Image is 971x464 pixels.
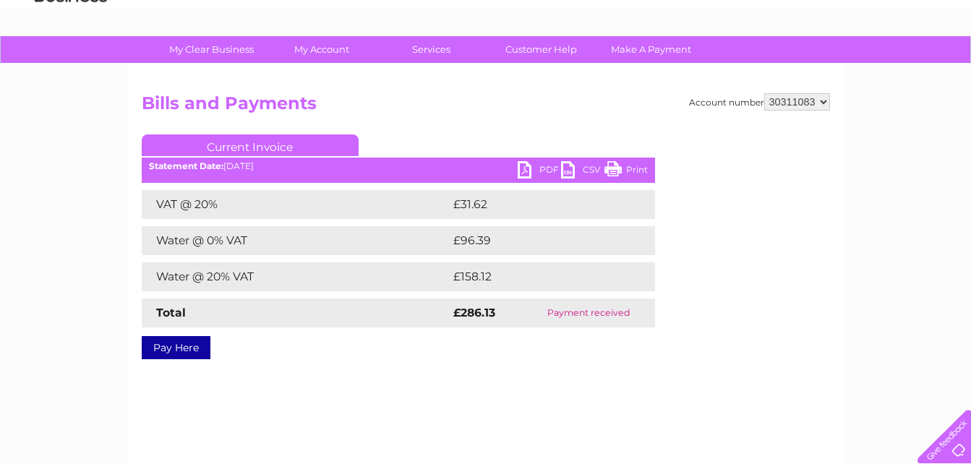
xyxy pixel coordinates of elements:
[482,36,601,63] a: Customer Help
[753,61,784,72] a: Energy
[372,36,491,63] a: Services
[518,161,561,182] a: PDF
[923,61,957,72] a: Log out
[152,36,271,63] a: My Clear Business
[34,38,108,82] img: logo.png
[698,7,798,25] a: 0333 014 3131
[604,161,648,182] a: Print
[156,306,186,319] strong: Total
[450,190,625,219] td: £31.62
[453,306,495,319] strong: £286.13
[561,161,604,182] a: CSV
[522,298,654,327] td: Payment received
[591,36,711,63] a: Make A Payment
[145,8,828,70] div: Clear Business is a trading name of Verastar Limited (registered in [GEOGRAPHIC_DATA] No. 3667643...
[142,190,450,219] td: VAT @ 20%
[142,226,450,255] td: Water @ 0% VAT
[262,36,381,63] a: My Account
[142,93,830,121] h2: Bills and Payments
[142,262,450,291] td: Water @ 20% VAT
[689,93,830,111] div: Account number
[450,226,627,255] td: £96.39
[845,61,866,72] a: Blog
[717,61,744,72] a: Water
[450,262,627,291] td: £158.12
[142,336,210,359] a: Pay Here
[142,161,655,171] div: [DATE]
[149,160,223,171] b: Statement Date:
[142,134,359,156] a: Current Invoice
[875,61,910,72] a: Contact
[793,61,837,72] a: Telecoms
